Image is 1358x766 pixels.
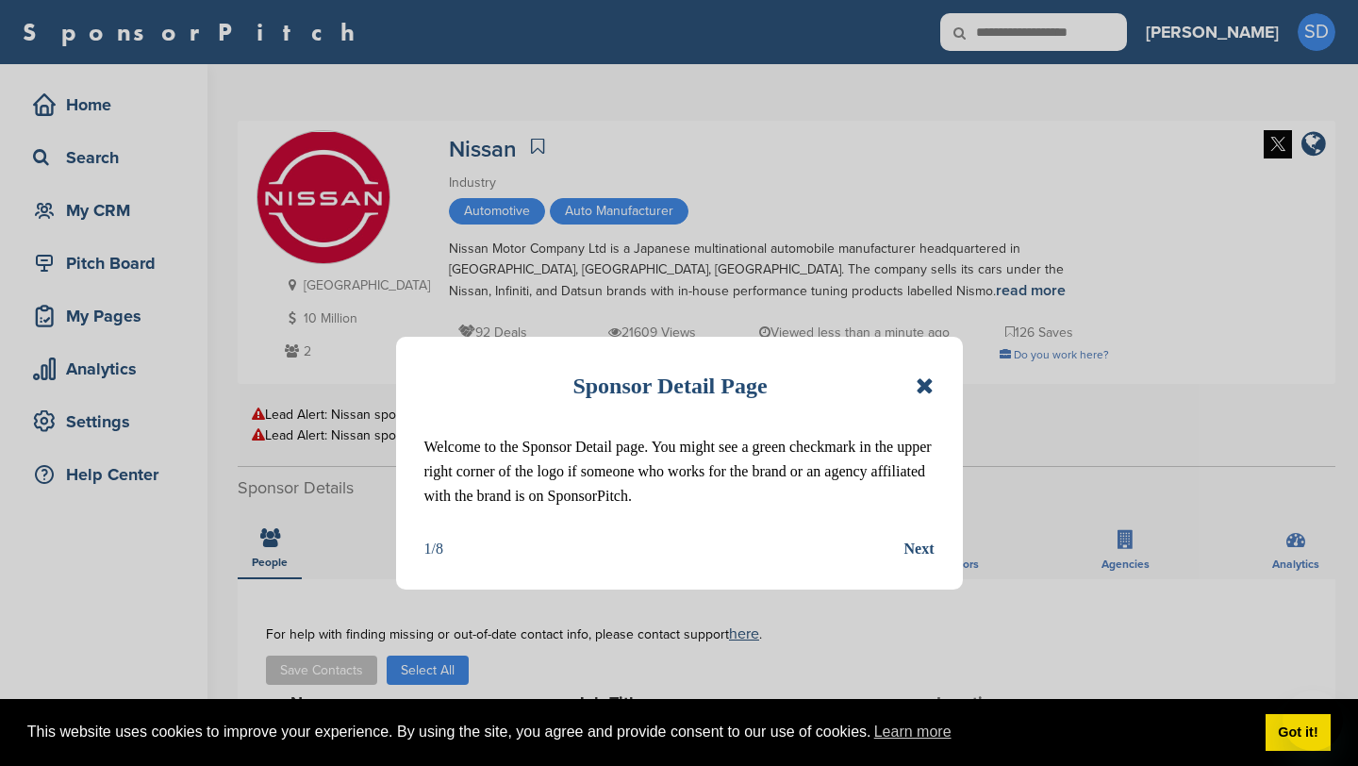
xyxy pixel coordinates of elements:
[1283,691,1343,751] iframe: Button to launch messaging window
[871,718,954,746] a: learn more about cookies
[424,435,935,508] p: Welcome to the Sponsor Detail page. You might see a green checkmark in the upper right corner of ...
[424,537,443,561] div: 1/8
[1266,714,1331,752] a: dismiss cookie message
[572,365,767,407] h1: Sponsor Detail Page
[27,718,1250,746] span: This website uses cookies to improve your experience. By using the site, you agree and provide co...
[904,537,935,561] button: Next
